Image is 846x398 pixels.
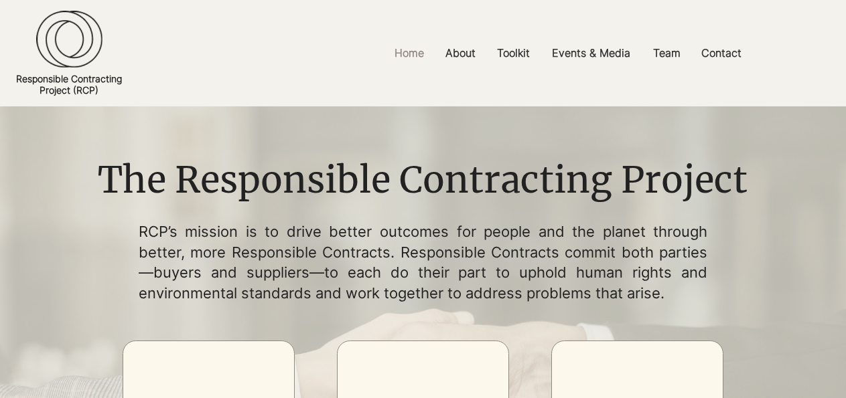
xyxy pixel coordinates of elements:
[388,38,431,68] p: Home
[435,38,487,68] a: About
[88,155,758,206] h1: The Responsible Contracting Project
[643,38,691,68] a: Team
[384,38,435,68] a: Home
[439,38,482,68] p: About
[139,221,708,304] p: RCP’s mission is to drive better outcomes for people and the planet through better, more Responsi...
[292,38,846,68] nav: Site
[695,38,748,68] p: Contact
[487,38,542,68] a: Toolkit
[691,38,754,68] a: Contact
[490,38,537,68] p: Toolkit
[16,73,122,96] a: Responsible ContractingProject (RCP)
[646,38,687,68] p: Team
[545,38,637,68] p: Events & Media
[542,38,643,68] a: Events & Media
